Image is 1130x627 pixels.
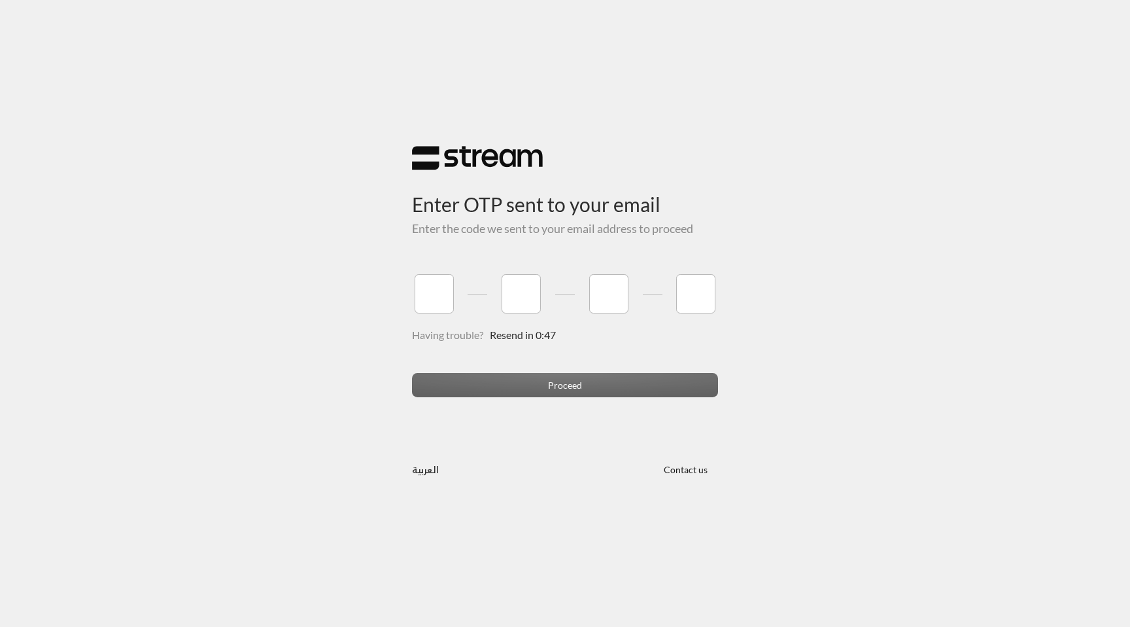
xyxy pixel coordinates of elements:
h3: Enter OTP sent to your email [412,171,718,216]
span: Resend in 0:47 [490,329,556,341]
a: Contact us [653,464,718,475]
img: Stream Logo [412,145,543,171]
span: Having trouble? [412,329,483,341]
button: Contact us [653,457,718,481]
h5: Enter the code we sent to your email address to proceed [412,222,718,236]
a: العربية [412,457,439,481]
